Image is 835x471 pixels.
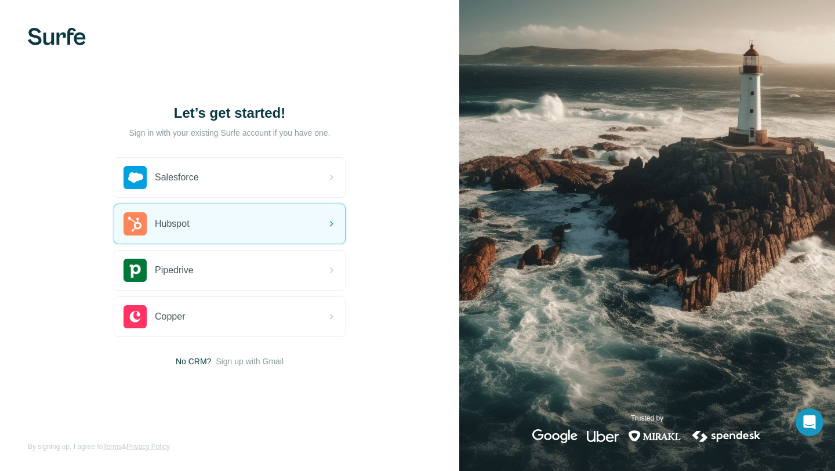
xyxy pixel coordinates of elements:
[631,413,663,423] p: Trusted by
[155,263,194,277] span: Pipedrive
[129,127,330,139] p: Sign in with your existing Surfe account if you have one.
[124,305,147,328] img: copper's logo
[176,356,211,367] span: No CRM?
[114,104,346,122] h1: Let’s get started!
[587,429,619,443] img: uber's logo
[124,212,147,236] img: hubspot's logo
[124,166,147,189] img: salesforce's logo
[796,408,823,436] div: Open Intercom Messenger
[155,217,190,231] span: Hubspot
[103,443,122,451] a: Terms
[124,259,147,282] img: pipedrive's logo
[532,429,578,443] img: google's logo
[155,310,185,324] span: Copper
[691,429,763,443] img: spendesk's logo
[126,443,170,451] a: Privacy Policy
[628,429,681,443] img: mirakl's logo
[28,441,170,452] span: By signing up, I agree to &
[28,28,86,45] img: Surfe's logo
[155,171,199,184] span: Salesforce
[216,356,284,367] button: Sign up with Gmail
